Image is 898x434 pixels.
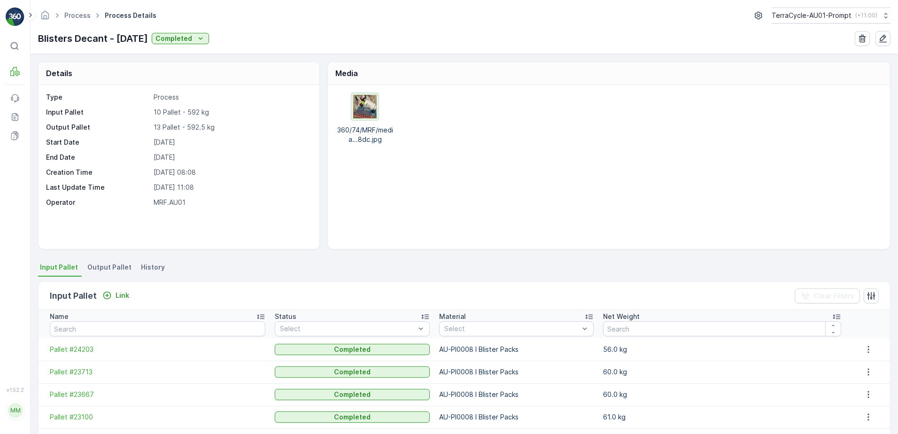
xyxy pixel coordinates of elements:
[154,183,310,192] p: [DATE] 11:08
[46,153,150,162] p: End Date
[46,168,150,177] p: Creation Time
[154,153,310,162] p: [DATE]
[334,367,371,377] p: Completed
[46,93,150,102] p: Type
[334,390,371,399] p: Completed
[50,367,265,377] a: Pallet #23713
[439,345,594,354] p: AU-PI0008 I Blister Packs
[334,412,371,422] p: Completed
[275,411,430,423] button: Completed
[603,367,841,377] p: 60.0 kg
[50,321,265,336] input: Search
[50,312,69,321] p: Name
[155,34,192,43] p: Completed
[603,345,841,354] p: 56.0 kg
[772,11,852,20] p: TerraCycle-AU01-Prompt
[772,8,890,23] button: TerraCycle-AU01-Prompt(+11:00)
[6,387,24,393] span: v 1.52.2
[275,389,430,400] button: Completed
[603,312,640,321] p: Net Weight
[154,138,310,147] p: [DATE]
[46,68,72,79] p: Details
[46,183,150,192] p: Last Update Time
[439,312,466,321] p: Material
[603,390,841,399] p: 60.0 kg
[64,11,91,19] a: Process
[439,412,594,422] p: AU-PI0008 I Blister Packs
[141,263,165,272] span: History
[6,395,24,426] button: MM
[154,198,310,207] p: MRF.AU01
[795,288,860,303] button: Clear Filters
[50,289,97,302] p: Input Pallet
[439,367,594,377] p: AU-PI0008 I Blister Packs
[275,344,430,355] button: Completed
[40,14,50,22] a: Homepage
[154,168,310,177] p: [DATE] 08:08
[603,321,841,336] input: Search
[154,108,310,117] p: 10 Pallet - 592 kg
[444,324,580,333] p: Select
[335,125,395,144] p: 360/74/MRF/media...8dc.jpg
[855,12,877,19] p: ( +11:00 )
[280,324,415,333] p: Select
[603,412,841,422] p: 61.0 kg
[275,312,296,321] p: Status
[50,412,265,422] a: Pallet #23100
[6,8,24,26] img: logo
[50,345,265,354] a: Pallet #24203
[99,290,133,301] button: Link
[275,366,430,378] button: Completed
[46,108,150,117] p: Input Pallet
[46,138,150,147] p: Start Date
[439,390,594,399] p: AU-PI0008 I Blister Packs
[8,403,23,418] div: MM
[40,263,78,272] span: Input Pallet
[87,263,132,272] span: Output Pallet
[103,11,158,20] span: Process Details
[353,95,377,118] img: Media Preview
[813,291,854,301] p: Clear Filters
[46,123,150,132] p: Output Pallet
[116,291,129,300] p: Link
[335,68,358,79] p: Media
[154,93,310,102] p: Process
[50,390,265,399] a: Pallet #23667
[334,345,371,354] p: Completed
[46,198,150,207] p: Operator
[152,33,209,44] button: Completed
[38,31,148,46] p: Blisters Decant - [DATE]
[154,123,310,132] p: 13 Pallet - 592.5 kg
